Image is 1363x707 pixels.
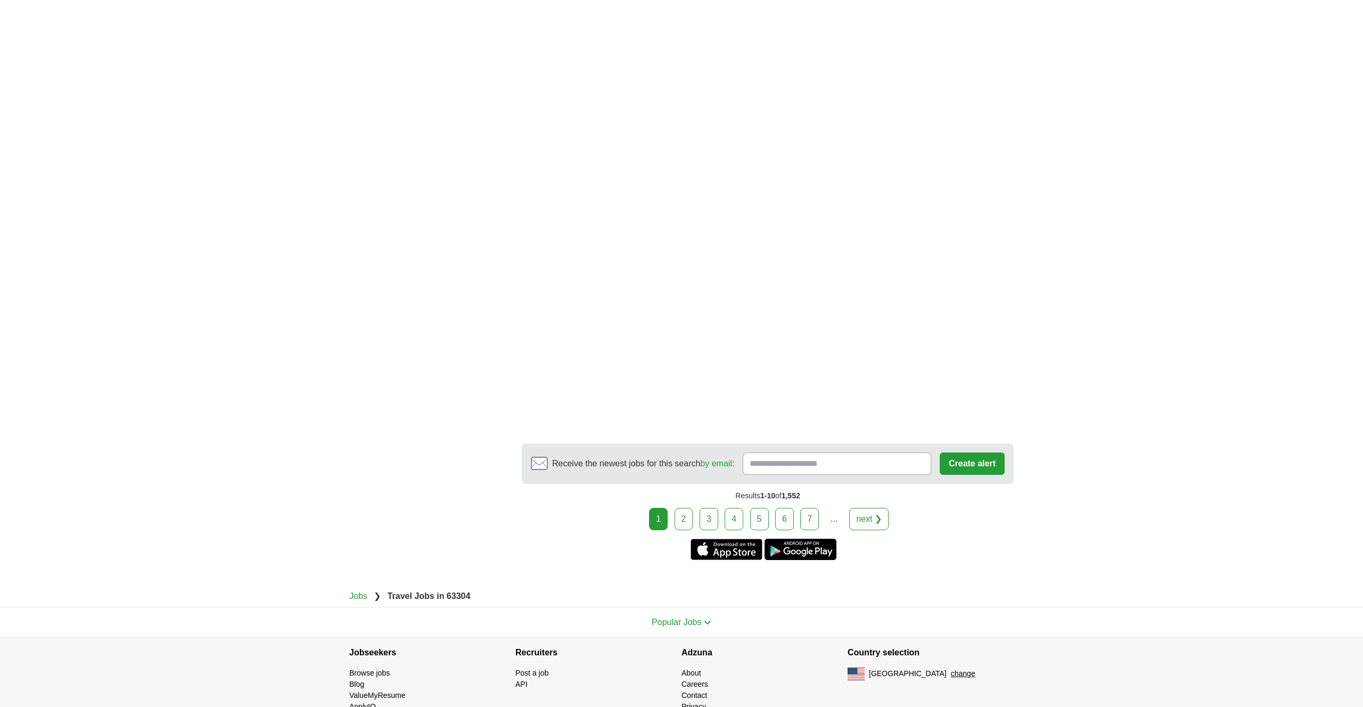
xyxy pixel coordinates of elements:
a: 3 [700,508,718,530]
span: Receive the newest jobs for this search : [552,457,734,470]
div: Results of [522,484,1014,508]
a: Browse jobs [349,669,390,677]
button: Create alert [940,453,1005,475]
strong: Travel Jobs in 63304 [388,591,471,601]
a: Get the Android app [765,539,836,560]
span: [GEOGRAPHIC_DATA] [869,668,947,679]
span: Popular Jobs [652,618,701,627]
a: ValueMyResume [349,691,406,700]
a: 5 [750,508,769,530]
span: ❯ [374,591,381,601]
a: Jobs [349,591,367,601]
a: next ❯ [849,508,889,530]
span: 1,552 [782,491,800,500]
a: Get the iPhone app [691,539,762,560]
button: change [951,668,975,679]
a: Post a job [515,669,548,677]
a: Blog [349,680,364,688]
h4: Country selection [848,638,1014,668]
a: Careers [681,680,708,688]
a: 4 [725,508,743,530]
img: US flag [848,668,865,680]
img: toggle icon [704,620,711,625]
a: 2 [675,508,693,530]
div: 1 [649,508,668,530]
div: ... [824,508,845,530]
a: API [515,680,528,688]
a: About [681,669,701,677]
a: Contact [681,691,707,700]
a: 6 [775,508,794,530]
a: by email [700,459,732,468]
a: 7 [800,508,819,530]
span: 1-10 [760,491,775,500]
